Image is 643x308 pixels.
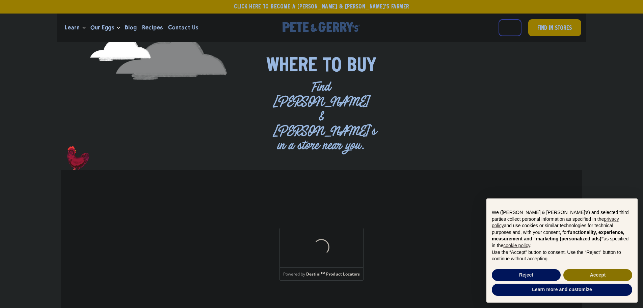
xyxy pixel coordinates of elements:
button: Open the dropdown menu for Learn [82,27,86,29]
a: Contact Us [165,19,201,37]
span: Learn [65,23,80,32]
a: Learn [62,19,82,37]
a: cookie policy [503,243,530,248]
a: Our Eggs [88,19,117,37]
p: We ([PERSON_NAME] & [PERSON_NAME]'s) and selected third parties collect personal information as s... [492,209,632,249]
a: Recipes [139,19,165,37]
span: Our Eggs [90,23,114,32]
input: Search [499,19,521,36]
a: Find in Stores [528,19,581,36]
p: Find [PERSON_NAME] & [PERSON_NAME]'s in a store near you. [273,80,370,153]
p: Use the “Accept” button to consent. Use the “Reject” button to continue without accepting. [492,249,632,262]
span: To [323,56,342,76]
span: Buy [347,56,376,76]
button: Open the dropdown menu for Our Eggs [117,27,120,29]
button: Accept [563,269,632,281]
a: Blog [122,19,139,37]
span: Find in Stores [537,24,572,33]
button: Reject [492,269,561,281]
span: Blog [125,23,137,32]
button: Learn more and customize [492,284,632,296]
span: Recipes [142,23,163,32]
span: Where [266,56,317,76]
span: Contact Us [168,23,198,32]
